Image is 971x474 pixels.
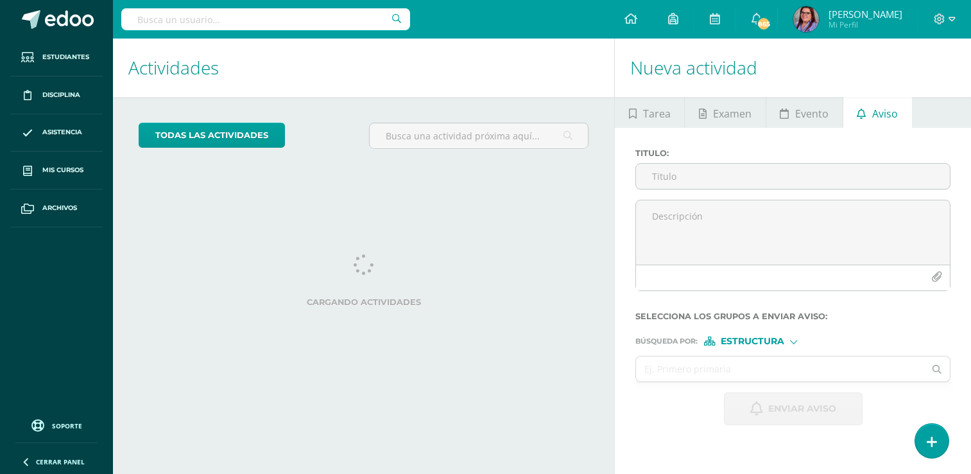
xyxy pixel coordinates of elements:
[42,203,77,213] span: Archivos
[635,338,698,345] span: Búsqueda por :
[139,123,285,148] a: todas las Actividades
[795,98,829,129] span: Evento
[685,97,765,128] a: Examen
[10,39,103,76] a: Estudiantes
[643,98,671,129] span: Tarea
[724,392,863,425] button: Enviar aviso
[636,356,924,382] input: Ej. Primero primaria
[704,337,800,346] div: [object Object]
[42,90,80,100] span: Disciplina
[635,148,950,158] label: Titulo :
[10,152,103,189] a: Mis cursos
[121,8,410,30] input: Busca un usuario...
[793,6,819,32] img: d76661cb19da47c8721aaba634ec83f7.png
[128,39,599,97] h1: Actividades
[10,114,103,152] a: Asistencia
[721,338,784,345] span: Estructura
[636,164,950,189] input: Titulo
[757,17,771,31] span: 865
[36,457,85,466] span: Cerrar panel
[139,297,589,307] label: Cargando actividades
[829,19,902,30] span: Mi Perfil
[42,52,89,62] span: Estudiantes
[42,127,82,137] span: Asistencia
[370,123,589,148] input: Busca una actividad próxima aquí...
[10,189,103,227] a: Archivos
[10,76,103,114] a: Disciplina
[635,312,950,321] label: Selecciona los grupos a enviar aviso :
[766,97,843,128] a: Evento
[768,393,836,425] span: Enviar aviso
[829,8,902,21] span: [PERSON_NAME]
[630,39,956,97] h1: Nueva actividad
[713,98,752,129] span: Examen
[615,97,684,128] a: Tarea
[872,98,898,129] span: Aviso
[843,97,912,128] a: Aviso
[42,165,83,175] span: Mis cursos
[15,416,98,434] a: Soporte
[52,421,82,430] span: Soporte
